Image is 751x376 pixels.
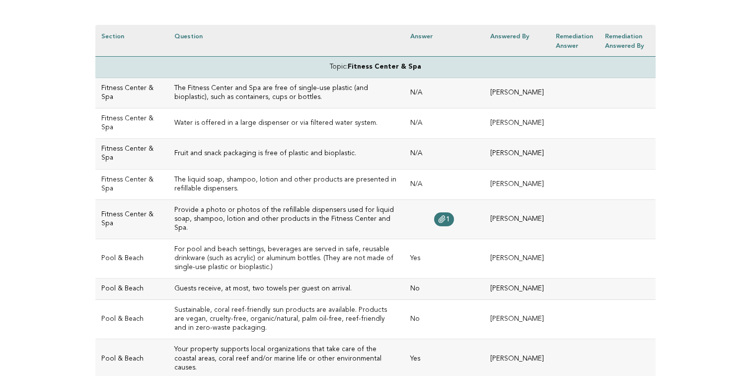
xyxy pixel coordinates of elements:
[174,345,398,372] h3: Your property supports local organizations that take care of the coastal areas, coral reef and/or...
[95,279,168,300] td: Pool & Beach
[174,84,398,102] h3: The Fitness Center and Spa are free of single-use plastic (and bioplastic), such as containers, c...
[95,25,168,57] th: Section
[484,239,550,278] td: [PERSON_NAME]
[95,169,168,199] td: Fitness Center & Spa
[95,199,168,239] td: Fitness Center & Spa
[484,169,550,199] td: [PERSON_NAME]
[95,108,168,139] td: Fitness Center & Spa
[404,78,484,108] td: N/A
[174,149,398,158] h3: Fruit and snack packaging is free of plastic and bioplastic.
[404,300,484,339] td: No
[599,25,656,57] th: Remediation Answered by
[174,284,398,293] h3: Guests receive, at most, two towels per guest on arrival.
[404,279,484,300] td: No
[404,25,484,57] th: Answer
[174,176,398,193] h3: The liquid soap, shampoo, lotion and other products are presented in refillable dispensers.
[484,279,550,300] td: [PERSON_NAME]
[404,139,484,169] td: N/A
[404,239,484,278] td: Yes
[446,216,450,223] span: 1
[484,199,550,239] td: [PERSON_NAME]
[484,78,550,108] td: [PERSON_NAME]
[484,300,550,339] td: [PERSON_NAME]
[550,25,599,57] th: Remediation Answer
[95,139,168,169] td: Fitness Center & Spa
[404,169,484,199] td: N/A
[174,245,398,272] h3: For pool and beach settings, beverages are served in safe, reusable drinkware (such as acrylic) o...
[95,56,656,78] td: Topic:
[95,300,168,339] td: Pool & Beach
[174,206,398,233] h3: Provide a photo or photos of the refillable dispensers used for liquid soap, shampoo, lotion and ...
[434,212,454,226] a: 1
[174,306,398,333] h3: Sustainable, coral reef-friendly sun products are available. Products are vegan, cruelty-free, or...
[484,108,550,139] td: [PERSON_NAME]
[95,78,168,108] td: Fitness Center & Spa
[484,139,550,169] td: [PERSON_NAME]
[174,119,398,128] h3: Water is offered in a large dispenser or via filtered water system.
[484,25,550,57] th: Answered by
[404,108,484,139] td: N/A
[95,239,168,278] td: Pool & Beach
[168,25,404,57] th: Question
[348,64,421,70] strong: Fitness Center & Spa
